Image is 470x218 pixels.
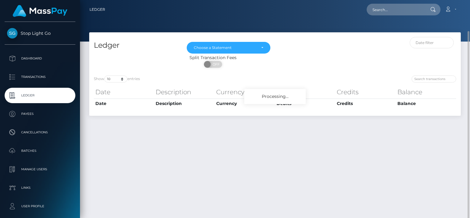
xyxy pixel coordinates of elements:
a: User Profile [5,199,75,214]
input: Date filter [410,37,454,48]
th: Balance [396,99,456,108]
a: Cancellations [5,125,75,140]
p: Batches [7,146,73,155]
th: Currency [215,99,275,108]
a: Manage Users [5,162,75,177]
th: Date [94,99,154,108]
button: Choose a Statement [187,42,270,54]
th: Date [94,86,154,98]
p: Manage Users [7,165,73,174]
div: Processing... [244,89,306,104]
a: Ledger [5,88,75,103]
input: Search... [367,4,424,15]
a: Ledger [90,3,105,16]
input: Search transactions [412,75,456,83]
a: Transactions [5,69,75,85]
a: Links [5,180,75,196]
img: Stop Light Go [7,28,18,38]
img: MassPay Logo [13,5,67,17]
p: Links [7,183,73,192]
a: Batches [5,143,75,159]
div: Choose a Statement [194,45,256,50]
select: Showentries [104,75,127,83]
th: Description [154,86,214,98]
p: Payees [7,109,73,119]
th: Currency [215,86,275,98]
p: Dashboard [7,54,73,63]
th: Debits [275,86,335,98]
div: Split Transaction Fees [89,54,337,61]
a: Dashboard [5,51,75,66]
span: OFF [207,61,223,68]
span: Stop Light Go [5,30,75,36]
p: Cancellations [7,128,73,137]
th: Credits [335,86,396,98]
th: Description [154,99,214,108]
p: Ledger [7,91,73,100]
th: Balance [396,86,456,98]
h4: Ledger [94,40,177,51]
th: Credits [335,99,396,108]
p: Transactions [7,72,73,82]
a: Payees [5,106,75,122]
p: User Profile [7,202,73,211]
label: Show entries [94,75,140,83]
